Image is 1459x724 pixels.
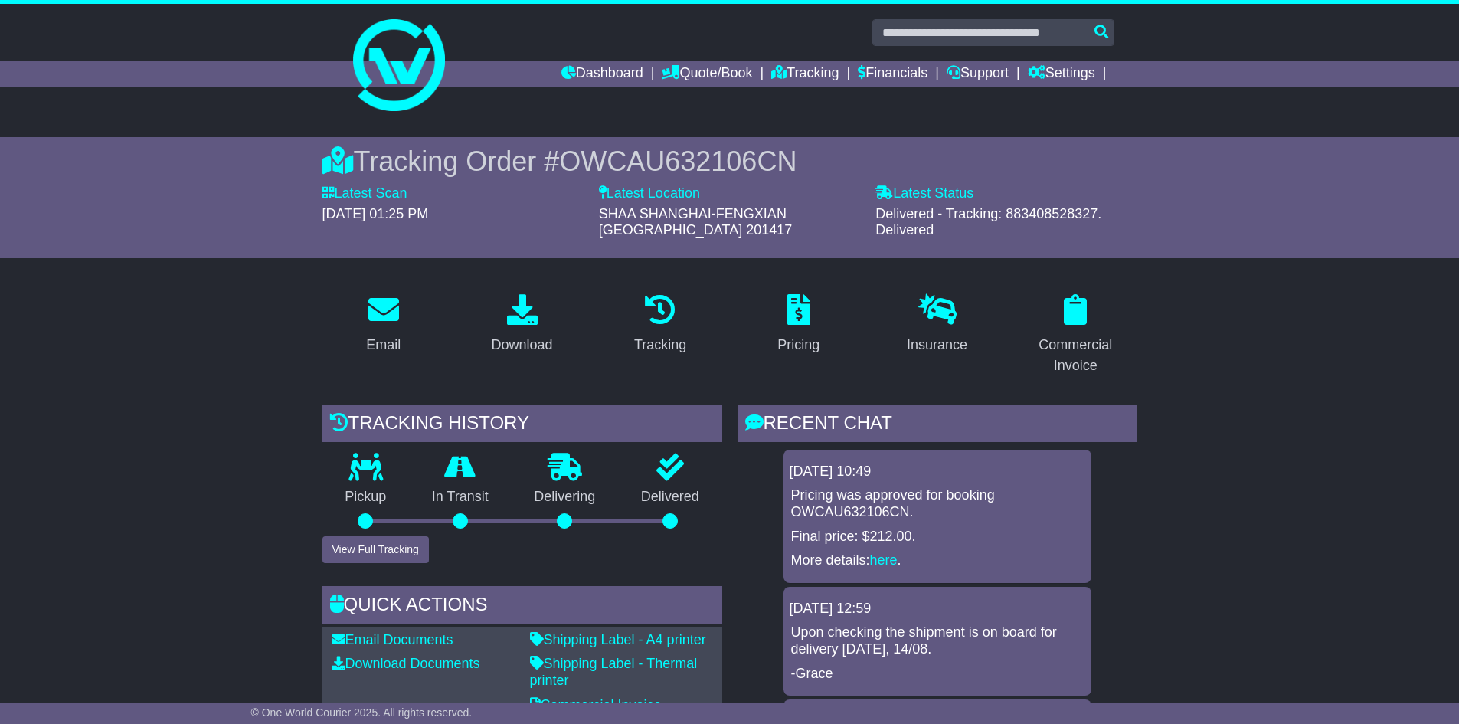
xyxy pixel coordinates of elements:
button: View Full Tracking [322,536,429,563]
span: [DATE] 01:25 PM [322,206,429,221]
a: Download [481,289,562,361]
div: RECENT CHAT [738,405,1137,446]
div: [DATE] 10:49 [790,464,1085,480]
div: Commercial Invoice [1024,335,1127,376]
a: here [870,552,898,568]
div: Insurance [907,335,967,355]
p: More details: . [791,552,1084,569]
a: Commercial Invoice [530,697,662,713]
a: Shipping Label - Thermal printer [530,656,698,688]
a: Insurance [897,289,977,361]
p: Pricing was approved for booking OWCAU632106CN. [791,487,1084,520]
label: Latest Status [875,185,973,202]
div: [DATE] 12:59 [790,601,1085,618]
a: Dashboard [561,61,643,87]
div: Email [366,335,401,355]
a: Quote/Book [662,61,752,87]
p: Final price: $212.00. [791,529,1084,545]
p: Upon checking the shipment is on board for delivery [DATE], 14/08. [791,624,1084,657]
div: Tracking [634,335,686,355]
p: -Grace [791,666,1084,683]
p: Pickup [322,489,410,506]
div: Pricing [777,335,819,355]
div: Download [491,335,552,355]
p: Delivering [512,489,619,506]
p: In Transit [409,489,512,506]
div: Quick Actions [322,586,722,627]
a: Financials [858,61,927,87]
a: Download Documents [332,656,480,671]
label: Latest Location [599,185,700,202]
p: Delivered [618,489,722,506]
a: Shipping Label - A4 printer [530,632,706,647]
span: Delivered - Tracking: 883408528327. Delivered [875,206,1101,238]
a: Support [947,61,1009,87]
a: Email [356,289,411,361]
span: © One World Courier 2025. All rights reserved. [251,706,473,719]
a: Email Documents [332,632,453,647]
a: Pricing [767,289,829,361]
a: Tracking [771,61,839,87]
div: Tracking Order # [322,145,1137,178]
span: SHAA SHANGHAI-FENGXIAN [GEOGRAPHIC_DATA] 201417 [599,206,792,238]
div: Tracking history [322,405,722,446]
label: Latest Scan [322,185,407,202]
a: Settings [1028,61,1095,87]
a: Tracking [624,289,696,361]
a: Commercial Invoice [1014,289,1137,382]
span: OWCAU632106CN [559,146,797,177]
